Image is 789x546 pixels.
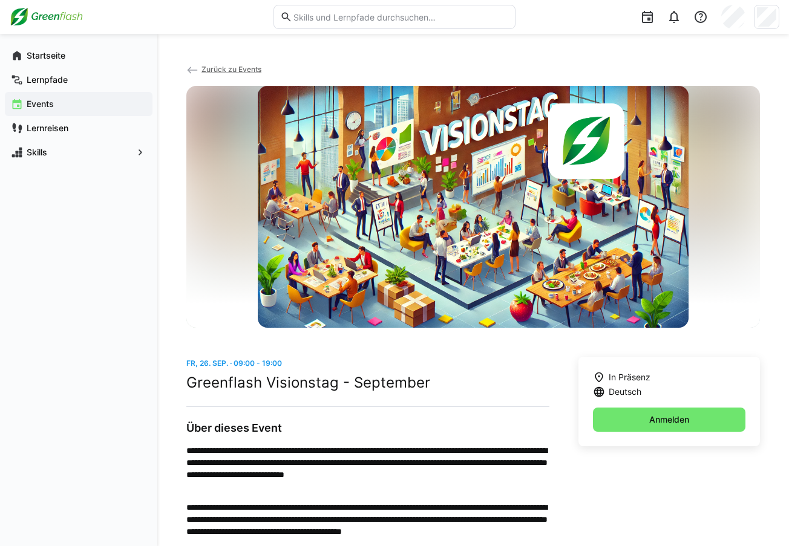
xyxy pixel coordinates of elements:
[609,386,641,398] span: Deutsch
[593,408,745,432] button: Anmelden
[186,65,261,74] a: Zurück zu Events
[647,414,691,426] span: Anmelden
[609,371,650,383] span: In Präsenz
[201,65,261,74] span: Zurück zu Events
[186,421,549,435] h3: Über dieses Event
[186,374,549,392] h2: Greenflash Visionstag - September
[186,359,282,368] span: Fr, 26. Sep. · 09:00 - 19:00
[292,11,509,22] input: Skills und Lernpfade durchsuchen…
